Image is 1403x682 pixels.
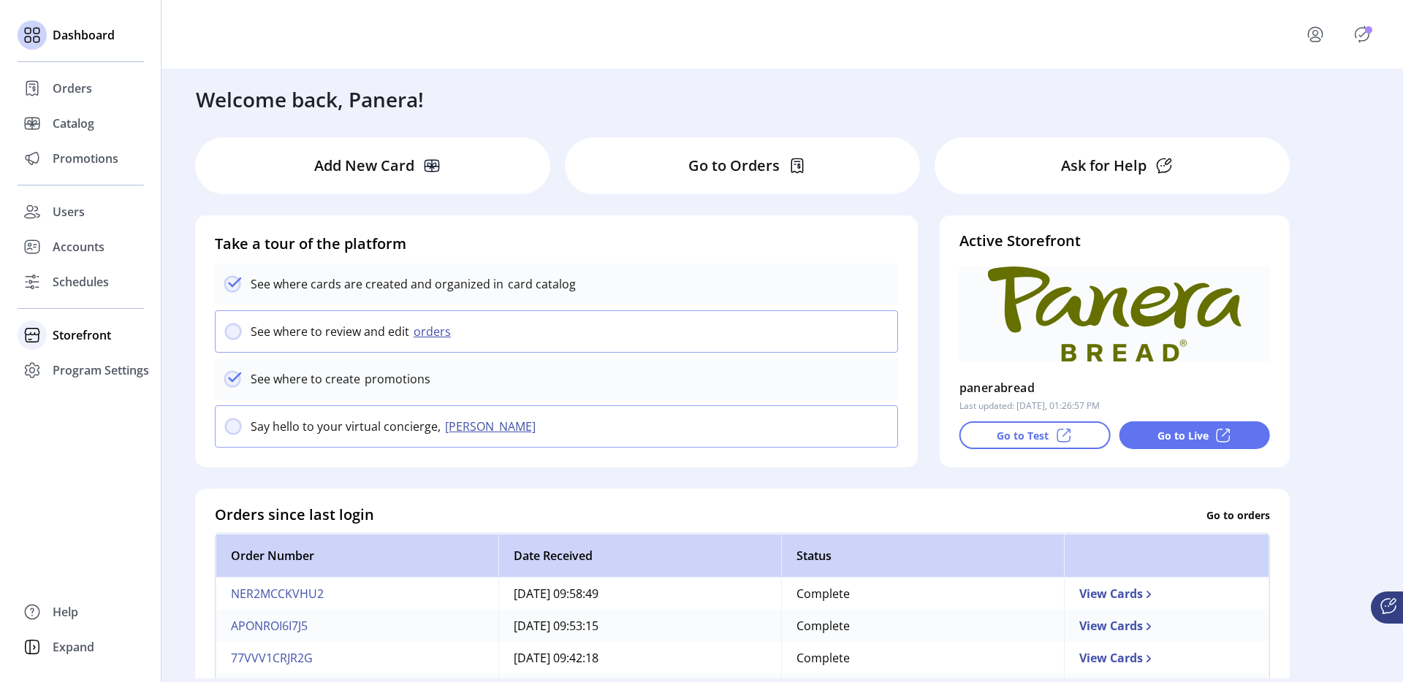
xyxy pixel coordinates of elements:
[53,361,149,379] span: Program Settings
[441,418,544,435] button: [PERSON_NAME]
[53,80,92,97] span: Orders
[781,642,1064,674] td: Complete
[1064,610,1269,642] td: View Cards
[215,504,374,526] h4: Orders since last login
[1206,507,1270,522] p: Go to orders
[216,610,498,642] td: APONROI6I7J5
[959,230,1270,252] h4: Active Storefront
[498,610,781,642] td: [DATE] 09:53:15
[1064,642,1269,674] td: View Cards
[251,418,441,435] p: Say hello to your virtual concierge,
[1350,23,1374,46] button: Publisher Panel
[409,323,460,340] button: orders
[251,323,409,340] p: See where to review and edit
[314,155,414,177] p: Add New Card
[498,578,781,610] td: [DATE] 09:58:49
[251,275,503,293] p: See where cards are created and organized in
[53,26,115,44] span: Dashboard
[53,238,104,256] span: Accounts
[997,428,1049,443] p: Go to Test
[53,115,94,132] span: Catalog
[53,203,85,221] span: Users
[53,326,111,344] span: Storefront
[53,603,78,621] span: Help
[53,273,109,291] span: Schedules
[53,638,94,656] span: Expand
[216,578,498,610] td: NER2MCCKVHU2
[216,642,498,674] td: 77VVV1CRJR2G
[1064,578,1269,610] td: View Cards
[1061,155,1147,177] p: Ask for Help
[781,578,1064,610] td: Complete
[498,534,781,578] th: Date Received
[215,233,898,255] h4: Take a tour of the platform
[216,534,498,578] th: Order Number
[688,155,780,177] p: Go to Orders
[498,642,781,674] td: [DATE] 09:42:18
[196,84,424,115] h3: Welcome back, Panera!
[781,610,1064,642] td: Complete
[959,399,1100,413] p: Last updated: [DATE], 01:26:57 PM
[251,370,360,388] p: See where to create
[1157,428,1209,443] p: Go to Live
[53,150,118,167] span: Promotions
[360,370,430,388] p: promotions
[503,275,576,293] p: card catalog
[781,534,1064,578] th: Status
[1286,17,1350,52] button: menu
[959,376,1035,399] p: panerabread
